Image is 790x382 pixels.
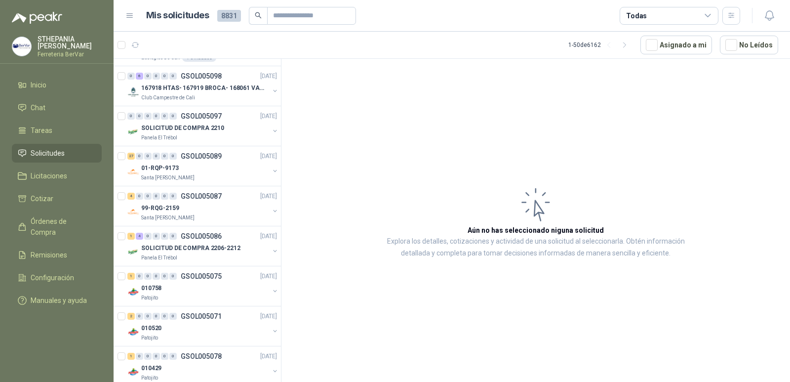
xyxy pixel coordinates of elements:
img: Company Logo [127,166,139,178]
p: [DATE] [260,352,277,361]
span: Configuración [31,272,74,283]
img: Company Logo [127,246,139,258]
div: 0 [169,353,177,360]
div: 0 [169,233,177,240]
p: Patojito [141,294,158,302]
div: 0 [144,313,152,320]
h1: Mis solicitudes [146,8,209,23]
div: 0 [169,273,177,280]
img: Company Logo [12,37,31,56]
p: Patojito [141,334,158,342]
span: Órdenes de Compra [31,216,92,238]
div: 0 [127,113,135,120]
div: 0 [153,113,160,120]
a: Manuales y ayuda [12,291,102,310]
span: 8831 [217,10,241,22]
div: 0 [153,353,160,360]
p: [DATE] [260,72,277,81]
div: 4 [136,233,143,240]
div: 0 [161,153,168,160]
a: Órdenes de Compra [12,212,102,242]
h3: Aún no has seleccionado niguna solicitud [468,225,604,236]
div: 2 [127,313,135,320]
p: Club Campestre de Cali [141,94,195,102]
div: 0 [153,273,160,280]
div: 1 [127,233,135,240]
span: Remisiones [31,250,67,260]
div: 0 [153,153,160,160]
span: Manuales y ayuda [31,295,87,306]
span: Licitaciones [31,170,67,181]
p: Panela El Trébol [141,134,177,142]
div: 0 [136,353,143,360]
div: 1 - 50 de 6162 [568,37,632,53]
p: GSOL005089 [181,153,222,160]
div: 0 [136,113,143,120]
div: 0 [136,193,143,200]
p: GSOL005087 [181,193,222,200]
p: Patojito [141,374,158,382]
div: 0 [169,193,177,200]
a: 0 0 0 0 0 0 GSOL005097[DATE] Company LogoSOLICITUD DE COMPRA 2210Panela El Trébol [127,110,279,142]
a: Solicitudes [12,144,102,163]
span: Inicio [31,80,46,90]
div: 0 [161,313,168,320]
p: SOLICITUD DE COMPRA 2206-2212 [141,244,240,253]
a: 1 0 0 0 0 0 GSOL005078[DATE] Company Logo010429Patojito [127,350,279,382]
p: 01-RQP-9173 [141,164,179,173]
div: 1 [127,353,135,360]
span: Tareas [31,125,52,136]
p: Santa [PERSON_NAME] [141,174,195,182]
div: 0 [144,113,152,120]
a: 4 0 0 0 0 0 GSOL005087[DATE] Company Logo99-RQG-2159Santa [PERSON_NAME] [127,190,279,222]
span: search [255,12,262,19]
div: 0 [144,353,152,360]
a: Cotizar [12,189,102,208]
div: 0 [161,113,168,120]
div: 0 [169,73,177,80]
div: 0 [144,273,152,280]
div: 0 [153,313,160,320]
p: [DATE] [260,112,277,121]
p: GSOL005086 [181,233,222,240]
p: SOLICITUD DE COMPRA 2210 [141,124,224,133]
a: Chat [12,98,102,117]
a: Remisiones [12,246,102,264]
a: Configuración [12,268,102,287]
p: GSOL005097 [181,113,222,120]
p: [DATE] [260,232,277,241]
div: 0 [127,73,135,80]
span: Chat [31,102,45,113]
p: [DATE] [260,152,277,161]
p: [DATE] [260,312,277,321]
div: 0 [144,153,152,160]
p: GSOL005098 [181,73,222,80]
img: Company Logo [127,326,139,338]
div: 0 [169,153,177,160]
img: Company Logo [127,206,139,218]
p: GSOL005078 [181,353,222,360]
div: 0 [169,313,177,320]
div: 0 [144,193,152,200]
div: 1 [127,273,135,280]
span: Cotizar [31,193,53,204]
img: Company Logo [127,126,139,138]
div: 0 [153,193,160,200]
div: 6 [136,73,143,80]
p: 167918 HTAS- 167919 BROCA- 168061 VALVULA [141,84,264,93]
p: GSOL005075 [181,273,222,280]
p: Panela El Trébol [141,254,177,262]
p: STHEPANIA [PERSON_NAME] [38,36,102,49]
div: 0 [136,313,143,320]
img: Company Logo [127,86,139,98]
p: [DATE] [260,272,277,281]
img: Company Logo [127,366,139,378]
a: 1 0 0 0 0 0 GSOL005075[DATE] Company Logo010758Patojito [127,270,279,302]
a: Inicio [12,76,102,94]
a: 1 4 0 0 0 0 GSOL005086[DATE] Company LogoSOLICITUD DE COMPRA 2206-2212Panela El Trébol [127,230,279,262]
img: Company Logo [127,286,139,298]
p: Ferreteria BerVar [38,51,102,57]
p: Explora los detalles, cotizaciones y actividad de una solicitud al seleccionarla. Obtén informaci... [380,236,691,259]
div: 0 [144,73,152,80]
p: 010520 [141,324,161,333]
